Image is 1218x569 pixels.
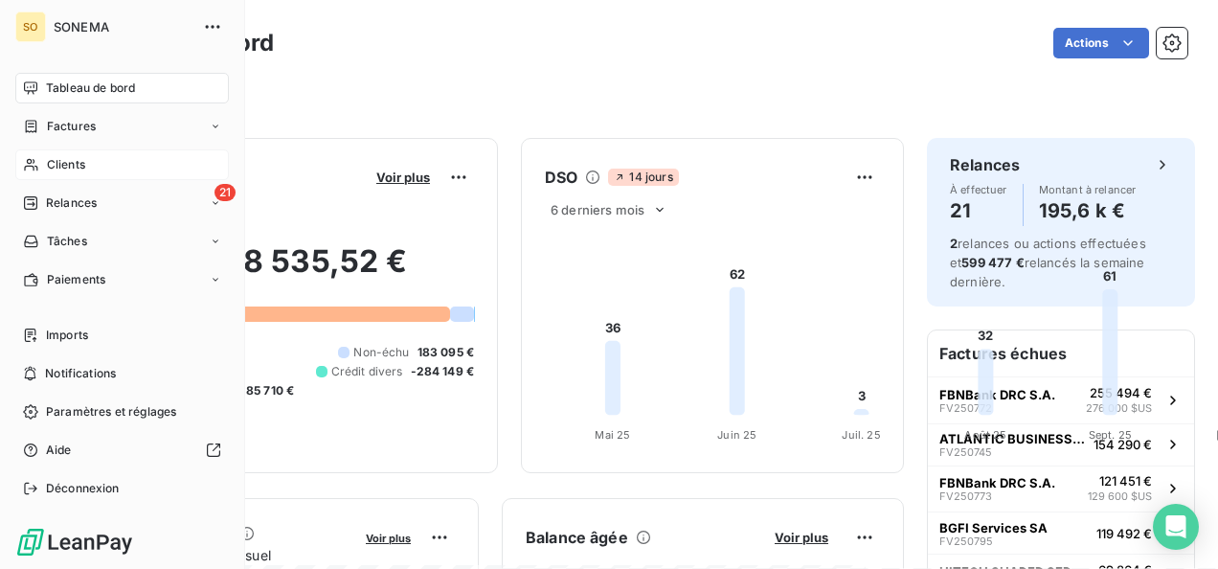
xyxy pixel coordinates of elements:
button: Voir plus [371,169,436,186]
button: BGFI Services SAFV250795119 492 € [928,512,1194,554]
span: Paramètres et réglages [46,403,176,421]
tspan: Août 25 [964,428,1006,442]
h6: Relances [950,153,1020,176]
h6: Balance âgée [526,526,628,549]
span: 14 jours [608,169,678,186]
span: FV250795 [939,535,993,547]
span: Crédit divers [331,363,403,380]
span: 21 [214,184,236,201]
span: FV250773 [939,490,992,502]
span: Tableau de bord [46,80,135,97]
span: Tâches [47,233,87,250]
a: Aide [15,435,229,466]
span: Voir plus [376,170,430,185]
button: FBNBank DRC S.A.FV250773121 451 €129 600 $US [928,466,1194,512]
span: Voir plus [366,532,411,545]
tspan: Juin 25 [717,428,756,442]
span: Aide [46,442,72,459]
span: Clients [47,156,85,173]
span: BGFI Services SA [939,520,1048,535]
button: Voir plus [360,529,417,546]
img: Logo LeanPay [15,527,134,558]
span: Factures [47,118,96,135]
span: À effectuer [950,184,1007,195]
span: Non-échu [353,344,409,361]
div: SO [15,11,46,42]
span: -85 710 € [240,382,294,399]
span: Paiements [47,271,105,288]
span: Voir plus [775,530,828,545]
span: FV250745 [939,446,992,458]
span: 121 451 € [1099,473,1152,489]
span: Déconnexion [46,480,120,497]
span: SONEMA [54,19,192,34]
span: 119 492 € [1096,526,1152,541]
span: Notifications [45,365,116,382]
h4: 21 [950,195,1007,226]
h4: 195,6 k € [1039,195,1137,226]
button: Actions [1053,28,1149,58]
span: 183 095 € [417,344,474,361]
span: 129 600 $US [1088,489,1152,505]
button: Voir plus [769,529,834,546]
h6: DSO [545,166,577,189]
tspan: Sept. 25 [1089,428,1132,442]
h2: 2 068 535,52 € [108,242,474,300]
div: Open Intercom Messenger [1153,504,1199,550]
span: Relances [46,194,97,212]
span: Montant à relancer [1039,184,1137,195]
span: FBNBank DRC S.A. [939,475,1055,490]
tspan: Juil. 25 [842,428,880,442]
span: Imports [46,327,88,344]
tspan: Mai 25 [595,428,630,442]
span: -284 149 € [411,363,475,380]
span: 6 derniers mois [551,202,644,217]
